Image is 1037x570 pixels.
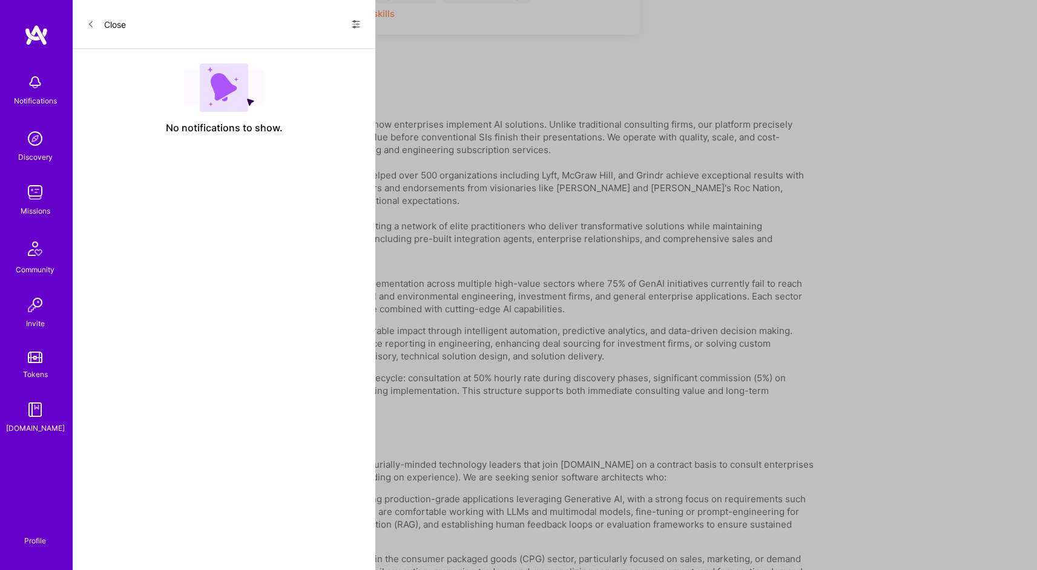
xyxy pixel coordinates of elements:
div: [DOMAIN_NAME] [6,422,65,434]
img: logo [24,24,48,46]
div: Missions [21,205,50,217]
div: Invite [26,317,45,330]
img: tokens [28,352,42,363]
img: Community [21,234,50,263]
img: discovery [23,126,47,151]
div: Community [16,263,54,276]
div: Discovery [18,151,53,163]
img: bell [23,70,47,94]
img: Invite [23,293,47,317]
button: Close [87,15,126,34]
div: Notifications [14,94,57,107]
img: empty [184,64,264,112]
div: Tokens [23,368,48,381]
div: Profile [24,534,46,546]
a: Profile [20,522,50,546]
span: No notifications to show. [166,122,283,134]
img: teamwork [23,180,47,205]
img: guide book [23,398,47,422]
